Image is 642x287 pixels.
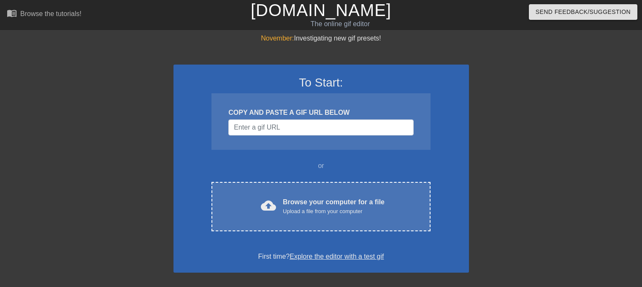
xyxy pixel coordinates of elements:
div: Browse the tutorials! [20,10,81,17]
h3: To Start: [184,76,458,90]
span: cloud_upload [261,198,276,213]
div: Browse your computer for a file [283,197,385,216]
div: COPY AND PASTE A GIF URL BELOW [228,108,413,118]
div: or [195,161,447,171]
div: Upload a file from your computer [283,207,385,216]
span: menu_book [7,8,17,18]
button: Send Feedback/Suggestion [529,4,637,20]
div: Investigating new gif presets! [173,33,469,43]
a: [DOMAIN_NAME] [251,1,391,19]
div: The online gif editor [218,19,462,29]
input: Username [228,119,413,135]
span: November: [261,35,294,42]
span: Send Feedback/Suggestion [536,7,631,17]
a: Browse the tutorials! [7,8,81,21]
a: Explore the editor with a test gif [290,253,384,260]
div: First time? [184,252,458,262]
